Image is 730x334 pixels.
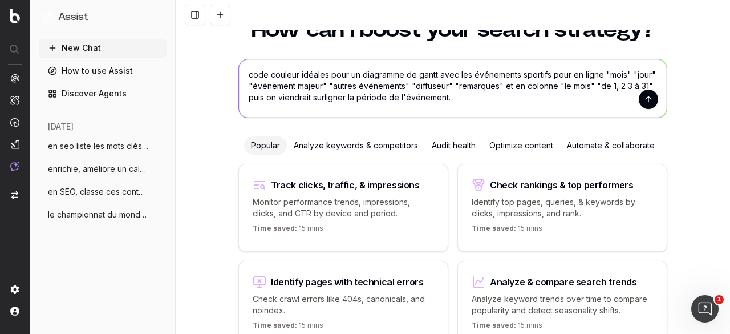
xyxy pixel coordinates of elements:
div: Popular [244,136,287,155]
div: Analyze & compare search trends [490,277,637,287]
img: Setting [10,285,19,294]
span: enrichie, améliore un calendrier pour le [48,163,148,175]
img: Studio [10,140,19,149]
img: Switch project [11,191,18,199]
div: Analyze keywords & competitors [287,136,425,155]
button: enrichie, améliore un calendrier pour le [39,160,167,178]
button: en seo liste les mots clés de l'event : [39,137,167,155]
div: Automate & collaborate [560,136,662,155]
div: Optimize content [482,136,560,155]
p: Monitor performance trends, impressions, clicks, and CTR by device and period. [253,196,434,219]
span: en SEO, classe ces contenus en chaud fro [48,186,148,198]
span: Time saved: [253,224,297,232]
div: Check rankings & top performers [490,180,634,190]
span: 1 [715,295,724,304]
img: Botify logo [10,9,20,23]
img: My account [10,307,19,316]
button: New Chat [39,39,167,57]
p: Check crawl errors like 404s, canonicals, and noindex. [253,293,434,316]
img: Assist [43,11,54,22]
img: Assist [10,162,19,171]
a: Discover Agents [39,84,167,103]
span: en seo liste les mots clés de l'event : [48,140,148,152]
p: 15 mins [472,224,542,238]
button: le championnat du monde masculin de vole [39,206,167,224]
button: Assist [43,9,162,25]
div: Identify pages with technical errors [271,277,424,287]
span: Time saved: [472,224,516,232]
div: Audit health [425,136,482,155]
span: [DATE] [48,121,74,132]
h1: Assist [58,9,88,25]
h1: How can I boost your search strategy? [238,20,667,41]
span: Time saved: [253,321,297,329]
button: en SEO, classe ces contenus en chaud fro [39,183,167,201]
img: Activation [10,118,19,127]
img: Intelligence [10,95,19,105]
a: How to use Assist [39,62,167,80]
p: Analyze keyword trends over time to compare popularity and detect seasonality shifts. [472,293,653,316]
img: Analytics [10,74,19,83]
iframe: Intercom live chat [691,295,719,323]
span: le championnat du monde masculin de vole [48,209,148,220]
p: Identify top pages, queries, & keywords by clicks, impressions, and rank. [472,196,653,219]
div: Track clicks, traffic, & impressions [271,180,420,190]
p: 15 mins [253,224,323,238]
textarea: code couleur idéales pour un diagramme de gantt avec les événements sportifs pour en ligne "mois"... [239,59,667,118]
span: Time saved: [472,321,516,329]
